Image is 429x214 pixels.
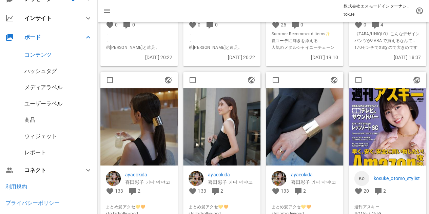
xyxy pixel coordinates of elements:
[106,31,172,37] span: ．
[271,54,338,61] p: [DATE] 19:10
[24,15,76,21] div: インサイト
[291,179,338,186] p: 喜田彩子 기다 아야코
[271,204,338,211] span: まとめ髪アクセ💛🧡
[24,167,76,173] div: コネクト
[189,44,255,51] span: 弟[PERSON_NAME]と遠足。
[271,197,338,204] span: ⁡
[24,100,62,107] a: ユーザーラベル
[115,189,123,194] span: 133
[354,197,421,204] span: .
[24,149,46,156] a: レポート
[280,189,289,194] span: 133
[291,171,338,179] a: ayacokida
[383,189,386,194] span: 2
[349,89,426,166] img: 1479109538979258_18017565956762750_6818437778903028410_n.jpg
[106,37,172,44] span: ．
[344,11,411,18] p: tokue
[189,197,255,204] span: ⁡
[5,183,27,190] a: 利用規約
[138,189,140,194] span: 2
[303,189,306,194] span: 2
[266,89,343,166] img: 1479114539600029_18522140986024637_2680187798267878988_n.jpg
[271,44,338,58] span: 人気のメタルシャイニーチェーン＆ミックスチェーン。
[208,171,255,179] a: ayacokida
[208,179,255,186] p: 喜田彩子 기다 아야코
[300,22,303,27] span: 0
[5,200,60,206] a: プライバシーポリシー
[198,189,206,194] span: 133
[198,22,200,27] span: 0
[106,54,172,61] p: [DATE] 20:22
[220,189,223,194] span: 2
[106,204,172,211] span: まとめ髪アクセ💛🧡
[364,22,366,27] span: 0
[24,34,76,40] div: ボード
[189,37,255,44] span: ．
[132,22,135,27] span: 0
[106,44,172,51] span: 弟[PERSON_NAME]と遠足。
[215,22,218,27] span: 0
[354,31,421,58] span: 《ZARA/UNIQLO》こんなデザインパンツがZARA で買えるなんて…170センチでXSなので大きめです💙
[125,179,172,186] p: 喜田彩子 기다 아야코
[183,89,260,166] img: 1479113538906849_18522140974024637_4291333314194300987_n.jpg
[100,89,178,166] img: 1479112539325364_18522140962024637_2586464061127679550_n.jpg
[189,54,255,61] p: [DATE] 20:22
[24,52,52,58] a: コンテンツ
[125,171,172,179] a: ayacokida
[24,133,57,139] a: ウィジェット
[189,204,255,211] span: まとめ髪アクセ💛🧡
[189,171,203,186] img: ayacokida
[106,171,121,186] img: ayacokida
[24,117,35,123] a: 商品
[24,68,57,74] a: ハッシュタグ
[24,84,62,91] a: メディアラベル
[271,31,338,37] span: Summer Recommend Items✨
[344,3,411,9] p: 株式会社エスモードインターナショナル
[189,31,255,37] span: ．
[354,54,421,61] p: [DATE] 18:37
[271,37,338,44] span: 夏コーデに輝きを添える
[271,171,286,186] img: ayacokida
[373,175,421,182] a: kosuke_otomo_stylist
[381,22,383,27] span: 4
[106,197,172,204] span: ⁡
[364,189,369,194] span: 20
[354,204,421,211] span: 週刊アスキー
[115,22,118,27] span: 0
[354,171,369,186] a: Ko
[280,22,286,27] span: 25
